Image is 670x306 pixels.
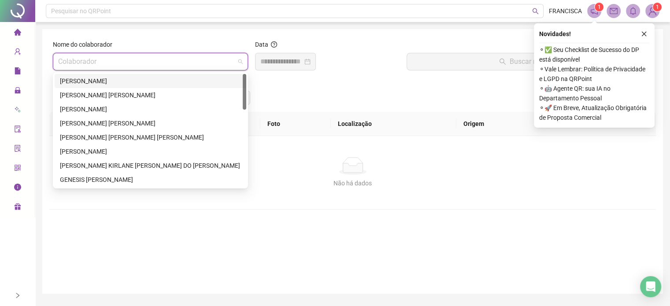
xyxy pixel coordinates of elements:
th: Localização [331,112,456,136]
div: BIANCA GOMES SOARES [55,102,246,116]
sup: Atualize o seu contato no menu Meus Dados [653,3,662,11]
span: mail [610,7,618,15]
th: Foto [260,112,331,136]
span: bell [629,7,637,15]
span: ⚬ 🚀 Em Breve, Atualização Obrigatória de Proposta Comercial [539,103,649,122]
span: Data [255,41,268,48]
div: [PERSON_NAME] [60,76,241,86]
span: info-circle [14,180,21,197]
span: close [641,31,647,37]
span: ⚬ ✅ Seu Checklist de Sucesso do DP está disponível [539,45,649,64]
div: Open Intercom Messenger [640,276,661,297]
div: CELIA MARGARIDA IZIEL FERREIRA [55,116,246,130]
span: FRANCISCA [549,6,582,16]
div: DAVILA SAMARA DARLEN COSTA BATISTA SENA [55,130,246,144]
div: [PERSON_NAME] [PERSON_NAME] [60,118,241,128]
th: Origem [456,112,548,136]
img: 93650 [646,4,659,18]
div: [PERSON_NAME] [PERSON_NAME] [60,90,241,100]
span: home [14,25,21,42]
span: audit [14,122,21,139]
div: GENESIS MARIA MAGOLLON GONZÁLEZ [55,173,246,187]
span: user-add [14,44,21,62]
span: 1 [656,4,659,10]
div: [PERSON_NAME] [60,147,241,156]
button: Buscar registros [407,53,652,70]
div: GENESIS [PERSON_NAME] [60,175,241,184]
div: [PERSON_NAME] KIRLANE [PERSON_NAME] DO [PERSON_NAME] [60,161,241,170]
span: ⚬ Vale Lembrar: Política de Privacidade e LGPD na QRPoint [539,64,649,84]
label: Nome do colaborador [53,40,118,49]
span: 1 [598,4,601,10]
span: Novidades ! [539,29,571,39]
span: question-circle [271,41,277,48]
span: lock [14,83,21,100]
span: right [15,292,21,299]
span: ⚬ 🤖 Agente QR: sua IA no Departamento Pessoal [539,84,649,103]
span: gift [14,199,21,217]
div: [PERSON_NAME] [60,104,241,114]
span: qrcode [14,160,21,178]
span: search [532,8,539,15]
sup: 1 [595,3,603,11]
div: ANA BEATRIZ OLIVEIRA FROTA [55,74,246,88]
div: [PERSON_NAME] [PERSON_NAME] [PERSON_NAME] [60,133,241,142]
div: FRANCISCA KIRLANE ALMEIDA DO NASCIMENTO [55,159,246,173]
span: solution [14,141,21,159]
div: Não há dados [60,178,645,188]
div: ANA CAROLINE FONSECA DE ASSUNÇÃO [55,88,246,102]
span: notification [590,7,598,15]
div: DAYANE PEIXOTO DE ARAUJO [55,144,246,159]
span: file [14,63,21,81]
